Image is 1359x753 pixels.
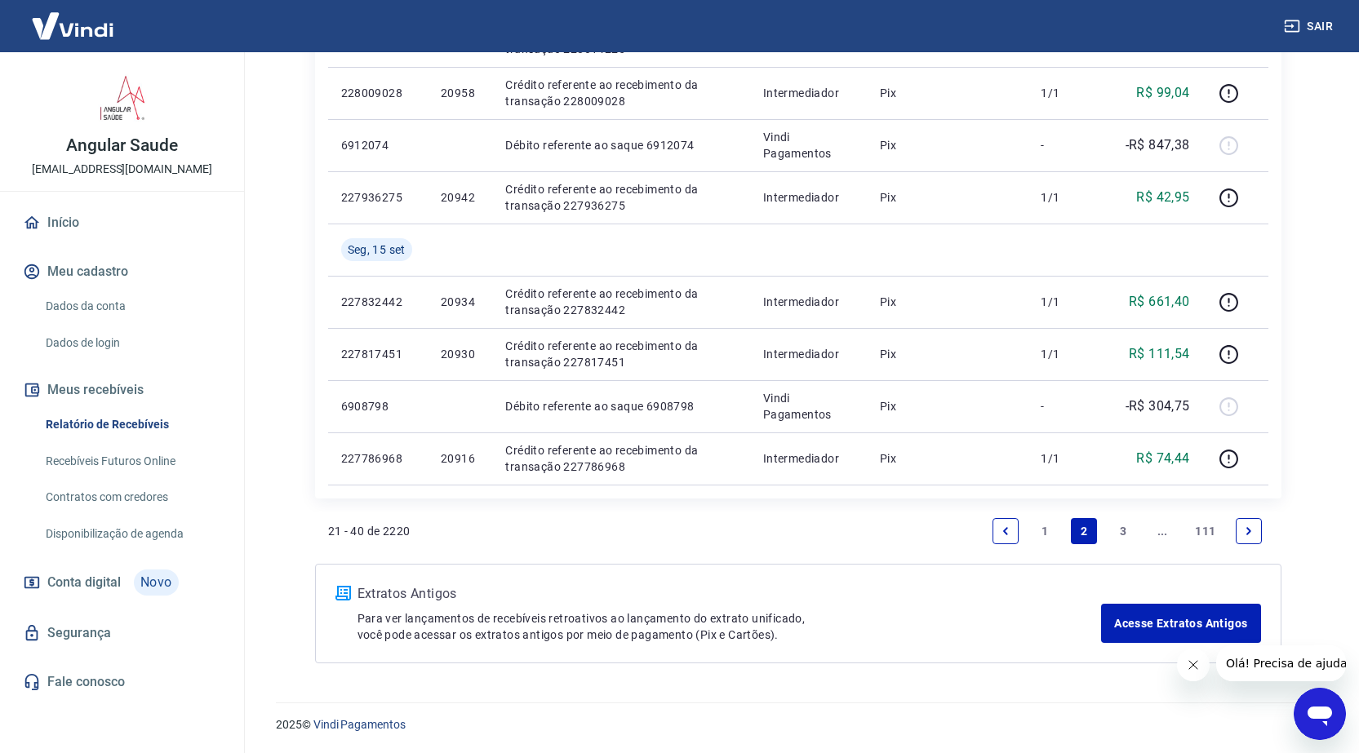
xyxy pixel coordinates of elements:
p: Para ver lançamentos de recebíveis retroativos ao lançamento do extrato unificado, você pode aces... [358,610,1102,643]
span: Olá! Precisa de ajuda? [10,11,137,24]
iframe: Fechar mensagem [1177,649,1210,681]
p: 227817451 [341,346,415,362]
p: Crédito referente ao recebimento da transação 227936275 [505,181,736,214]
p: R$ 74,44 [1136,449,1189,468]
p: Intermediador [763,450,854,467]
p: Pix [880,137,1015,153]
a: Contratos com credores [39,481,224,514]
p: Pix [880,450,1015,467]
button: Meu cadastro [20,254,224,290]
p: Vindi Pagamentos [763,129,854,162]
p: R$ 661,40 [1129,292,1190,312]
p: 20934 [441,294,479,310]
p: 228009028 [341,85,415,101]
p: Vindi Pagamentos [763,390,854,423]
p: Pix [880,346,1015,362]
p: 227832442 [341,294,415,310]
p: 1/1 [1041,450,1089,467]
span: Seg, 15 set [348,241,406,258]
p: 21 - 40 de 2220 [328,523,411,539]
p: Débito referente ao saque 6908798 [505,398,736,414]
a: Dados da conta [39,290,224,323]
p: 227786968 [341,450,415,467]
p: Angular Saude [66,137,177,154]
img: ícone [335,586,351,600]
p: Intermediador [763,294,854,310]
ul: Pagination [986,512,1268,551]
p: 20930 [441,346,479,362]
button: Meus recebíveis [20,372,224,408]
a: Next page [1236,518,1262,544]
a: Início [20,205,224,241]
p: [EMAIL_ADDRESS][DOMAIN_NAME] [32,161,212,178]
iframe: Botão para abrir a janela de mensagens [1294,688,1346,740]
p: Pix [880,398,1015,414]
a: Page 1 [1032,518,1058,544]
p: Extratos Antigos [358,584,1102,604]
img: 45a4dbe8-9df9-416d-970c-a854dddb586c.jpeg [90,65,155,131]
p: -R$ 304,75 [1126,396,1190,416]
p: 227936275 [341,189,415,206]
a: Recebíveis Futuros Online [39,445,224,478]
p: 1/1 [1041,85,1089,101]
a: Vindi Pagamentos [313,718,406,731]
p: 6908798 [341,398,415,414]
p: - [1041,398,1089,414]
p: 1/1 [1041,294,1089,310]
a: Page 3 [1110,518,1136,544]
a: Relatório de Recebíveis [39,408,224,441]
img: Vindi [20,1,126,51]
p: Crédito referente ao recebimento da transação 227817451 [505,338,736,370]
p: Pix [880,294,1015,310]
p: R$ 42,95 [1136,188,1189,207]
iframe: Mensagem da empresa [1216,645,1346,681]
a: Dados de login [39,326,224,360]
a: Disponibilização de agenda [39,517,224,551]
p: Pix [880,85,1015,101]
p: 1/1 [1041,189,1089,206]
p: Pix [880,189,1015,206]
p: R$ 111,54 [1129,344,1190,364]
button: Sair [1281,11,1339,42]
a: Jump forward [1149,518,1175,544]
a: Fale conosco [20,664,224,700]
a: Page 2 is your current page [1071,518,1097,544]
p: Intermediador [763,189,854,206]
p: Crédito referente ao recebimento da transação 227832442 [505,286,736,318]
p: 6912074 [341,137,415,153]
p: 1/1 [1041,346,1089,362]
a: Segurança [20,615,224,651]
p: 2025 © [276,716,1320,733]
p: -R$ 847,38 [1126,135,1190,155]
p: 20958 [441,85,479,101]
a: Conta digitalNovo [20,563,224,602]
p: Crédito referente ao recebimento da transação 228009028 [505,77,736,109]
p: 20916 [441,450,479,467]
p: R$ 99,04 [1136,83,1189,103]
p: Intermediador [763,85,854,101]
span: Novo [134,569,179,596]
a: Previous page [993,518,1019,544]
p: Débito referente ao saque 6912074 [505,137,736,153]
a: Acesse Extratos Antigos [1101,604,1260,643]
span: Conta digital [47,571,121,594]
p: Crédito referente ao recebimento da transação 227786968 [505,442,736,475]
p: Intermediador [763,346,854,362]
p: 20942 [441,189,479,206]
a: Page 111 [1188,518,1222,544]
p: - [1041,137,1089,153]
